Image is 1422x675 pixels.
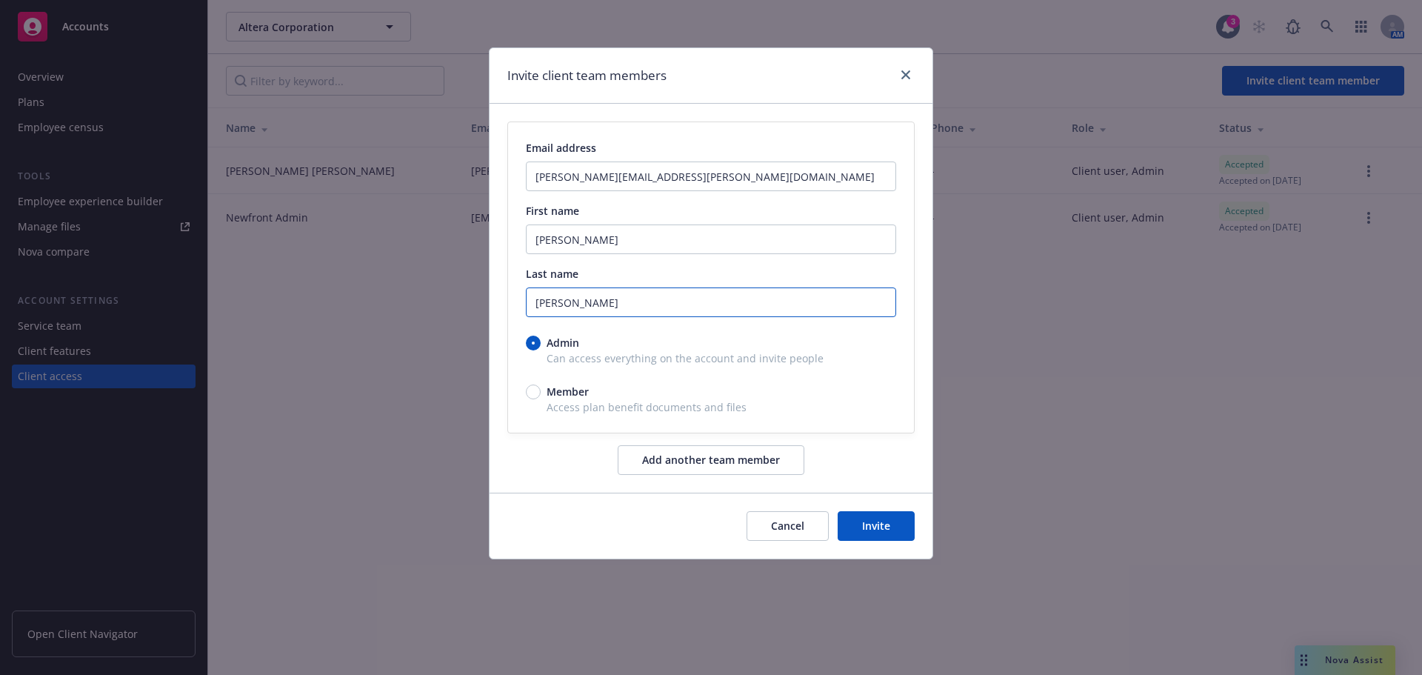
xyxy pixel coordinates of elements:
[526,204,579,218] span: First name
[618,445,804,475] button: Add another team member
[526,350,896,366] span: Can access everything on the account and invite people
[747,511,829,541] button: Cancel
[526,267,578,281] span: Last name
[526,225,896,254] input: Enter first name
[526,399,896,415] span: Access plan benefit documents and files
[507,122,915,433] div: email
[838,511,915,541] button: Invite
[507,66,667,85] h1: Invite client team members
[526,385,541,399] input: Member
[526,287,896,317] input: Enter last name
[526,141,596,155] span: Email address
[547,384,589,399] span: Member
[526,162,896,191] input: Enter an email address
[897,66,915,84] a: close
[547,335,579,350] span: Admin
[526,336,541,350] input: Admin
